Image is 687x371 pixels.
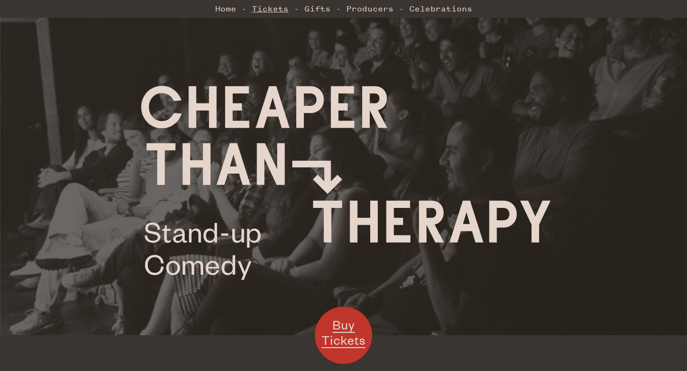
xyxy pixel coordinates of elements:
[141,86,551,280] img: Cheaper Than Therapy logo
[322,317,365,348] span: Buy Tickets
[315,307,372,364] a: Buy Tickets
